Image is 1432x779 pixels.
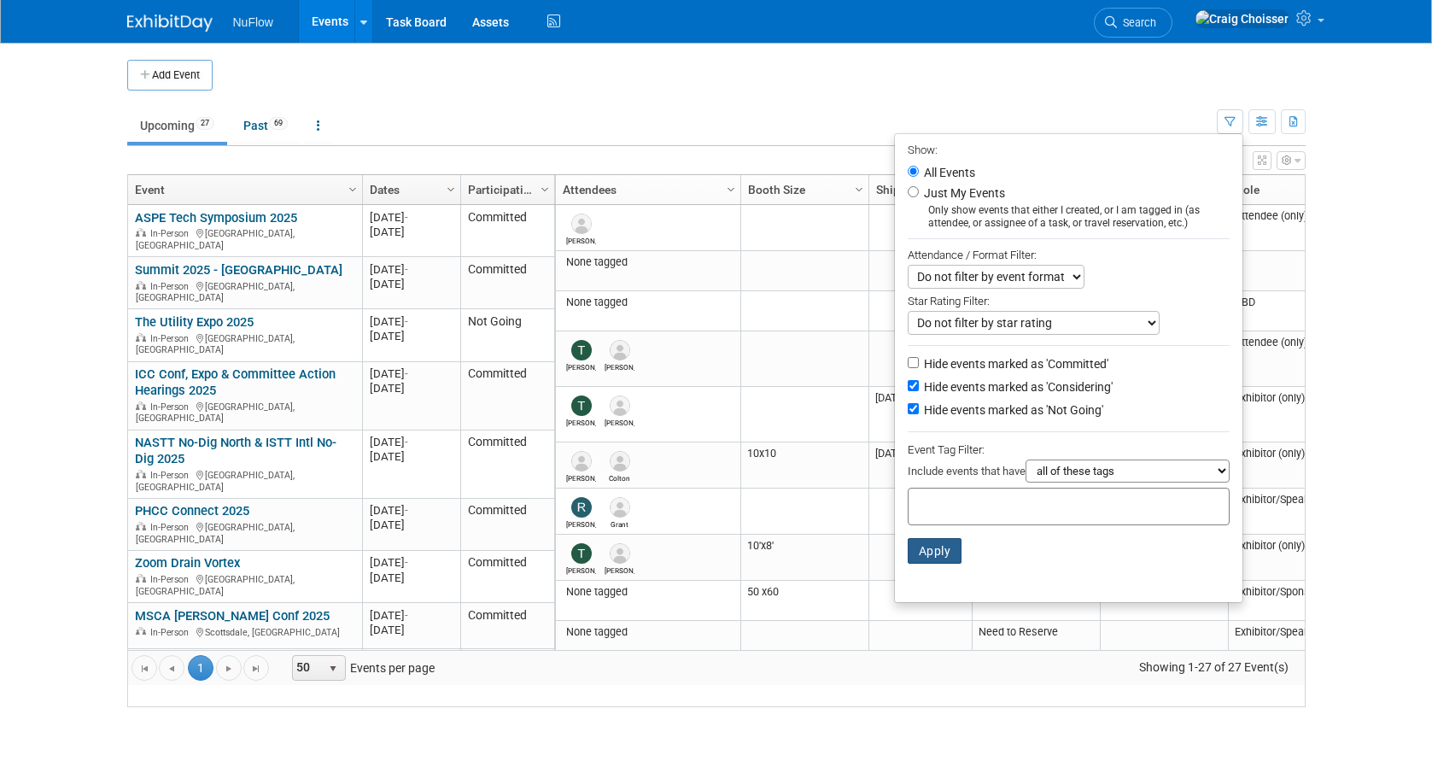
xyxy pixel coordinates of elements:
[605,416,634,427] div: Evan Stark
[605,360,634,372] div: Chris Cheek
[610,497,630,518] img: Grant Duxbury
[326,662,340,676] span: select
[370,381,453,395] div: [DATE]
[249,662,263,676] span: Go to the last page
[740,442,868,489] td: 10x10
[136,470,146,478] img: In-Person Event
[135,210,297,225] a: ASPE Tech Symposium 2025
[605,471,634,483] div: Colton McKeithen
[921,167,975,179] label: All Events
[132,655,157,681] a: Go to the first page
[1117,16,1156,29] span: Search
[460,309,554,361] td: Not Going
[876,175,961,204] a: Ship Date
[405,367,408,380] span: -
[405,211,408,224] span: -
[562,296,734,309] div: None tagged
[150,333,194,344] span: In-Person
[1228,442,1328,489] td: Exhibitor (only)
[136,574,146,583] img: In-Person Event
[921,355,1108,372] label: Hide events marked as 'Committed'
[571,340,592,360] img: Tom Bowman
[1228,331,1328,387] td: Attendee (only)
[370,225,453,239] div: [DATE]
[610,451,630,471] img: Colton McKeithen
[460,551,554,603] td: Committed
[405,504,408,517] span: -
[460,362,554,430] td: Committed
[135,262,342,278] a: Summit 2025 - [GEOGRAPHIC_DATA]
[136,228,146,237] img: In-Person Event
[605,518,634,529] div: Grant Duxbury
[150,522,194,533] span: In-Person
[441,175,460,201] a: Column Settings
[222,662,236,676] span: Go to the next page
[610,543,630,564] img: Chris Cheek
[135,435,336,466] a: NASTT No-Dig North & ISTT Intl No-Dig 2025
[135,278,354,304] div: [GEOGRAPHIC_DATA], [GEOGRAPHIC_DATA]
[566,564,596,575] div: Tom Bowman
[135,225,354,251] div: [GEOGRAPHIC_DATA], [GEOGRAPHIC_DATA]
[908,138,1230,160] div: Show:
[460,499,554,551] td: Committed
[136,401,146,410] img: In-Person Event
[165,662,178,676] span: Go to the previous page
[405,263,408,276] span: -
[921,378,1113,395] label: Hide events marked as 'Considering'
[370,366,453,381] div: [DATE]
[216,655,242,681] a: Go to the next page
[571,451,592,471] img: Mike Douglass
[370,329,453,343] div: [DATE]
[852,183,866,196] span: Column Settings
[135,555,240,571] a: Zoom Drain Vortex
[150,574,194,585] span: In-Person
[538,183,552,196] span: Column Settings
[370,314,453,329] div: [DATE]
[405,436,408,448] span: -
[460,430,554,499] td: Committed
[571,497,592,518] img: Ryan Klachko
[135,608,330,624] a: MSCA [PERSON_NAME] Conf 2025
[135,519,354,545] div: [GEOGRAPHIC_DATA], [GEOGRAPHIC_DATA]
[908,245,1230,265] div: Attendance / Format Filter:
[231,109,301,142] a: Past69
[270,655,452,681] span: Events per page
[150,401,194,413] span: In-Person
[571,395,592,416] img: Tom Bowman
[1123,655,1304,679] span: Showing 1-27 of 27 Event(s)
[370,503,453,518] div: [DATE]
[1228,621,1328,661] td: Exhibitor/Speaker
[135,571,354,597] div: [GEOGRAPHIC_DATA], [GEOGRAPHIC_DATA]
[136,522,146,530] img: In-Person Event
[1228,291,1328,331] td: TBD
[1228,489,1328,535] td: Exhibitor/Speaker/Sponsor
[137,662,151,676] span: Go to the first page
[127,15,213,32] img: ExhibitDay
[460,257,554,309] td: Committed
[293,656,322,680] span: 50
[444,183,458,196] span: Column Settings
[346,183,359,196] span: Column Settings
[135,331,354,356] div: [GEOGRAPHIC_DATA], [GEOGRAPHIC_DATA]
[405,556,408,569] span: -
[571,543,592,564] img: Tom Bowman
[150,281,194,292] span: In-Person
[1094,8,1172,38] a: Search
[233,15,273,29] span: NuFlow
[370,555,453,570] div: [DATE]
[370,518,453,532] div: [DATE]
[868,442,972,489] td: [DATE]
[135,624,354,639] div: Scottsdale, [GEOGRAPHIC_DATA]
[610,395,630,416] img: Evan Stark
[868,387,972,442] td: [DATE]
[188,655,213,681] span: 1
[135,503,249,518] a: PHCC Connect 2025
[135,467,354,493] div: [GEOGRAPHIC_DATA], [GEOGRAPHIC_DATA]
[908,538,962,564] button: Apply
[1228,387,1328,442] td: Exhibitor (only)
[468,175,543,204] a: Participation
[610,340,630,360] img: Chris Cheek
[535,175,554,201] a: Column Settings
[135,366,336,398] a: ICC Conf, Expo & Committee Action Hearings 2025
[1228,581,1328,621] td: Exhibitor/Sponsor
